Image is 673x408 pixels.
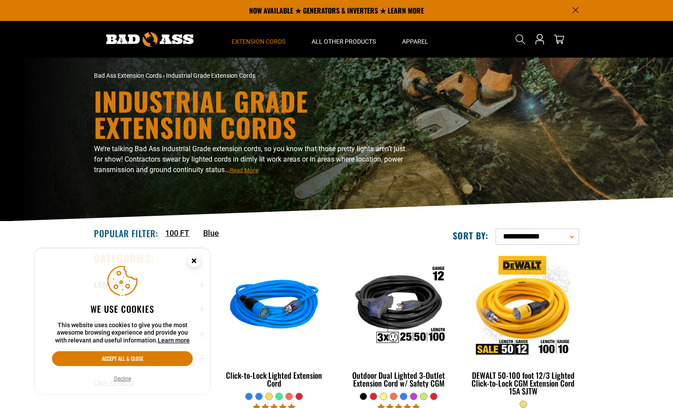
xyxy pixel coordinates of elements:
[52,351,193,366] button: Accept all & close
[35,249,210,394] aside: Cookie Consent
[343,252,454,392] a: Outdoor Dual Lighted 3-Outlet Extension Cord w/ Safety CGM Outdoor Dual Lighted 3-Outlet Extensio...
[232,38,285,45] span: Extension Cords
[94,88,413,140] h1: Industrial Grade Extension Cords
[203,227,219,239] a: Blue
[298,21,389,58] summary: All Other Products
[343,256,454,356] img: Outdoor Dual Lighted 3-Outlet Extension Cord w/ Safety CGM
[52,322,193,345] p: This website uses cookies to give you the most awesome browsing experience and provide you with r...
[468,371,579,395] div: DEWALT 50-100 foot 12/3 Lighted Click-to-Lock CGM Extension Cord 15A SJTW
[230,167,258,173] span: Read More
[158,337,190,344] a: Learn more
[219,252,330,392] a: blue Click-to-Lock Lighted Extension Cord
[166,72,255,79] span: Industrial Grade Extension Cords
[389,21,441,58] summary: Apparel
[219,256,330,356] img: blue
[106,32,194,47] img: Bad Ass Extension Cords
[219,371,330,387] div: Click-to-Lock Lighted Extension Cord
[513,32,527,46] summary: Search
[312,38,376,45] span: All Other Products
[94,228,158,239] h2: Popular Filter:
[111,374,134,383] button: Decline
[468,252,579,400] a: DEWALT 50-100 foot 12/3 Lighted Click-to-Lock CGM Extension Cord 15A SJTW DEWALT 50-100 foot 12/3...
[94,72,162,79] a: Bad Ass Extension Cords
[453,230,489,241] label: Sort by:
[165,227,189,239] a: 100 FT
[402,38,428,45] span: Apparel
[468,256,578,356] img: DEWALT 50-100 foot 12/3 Lighted Click-to-Lock CGM Extension Cord 15A SJTW
[94,71,413,80] nav: breadcrumbs
[219,21,298,58] summary: Extension Cords
[94,144,413,175] p: We’re talking Bad Ass Industrial Grade extension cords, so you know that those pretty lights aren...
[343,371,454,387] div: Outdoor Dual Lighted 3-Outlet Extension Cord w/ Safety CGM
[163,72,165,79] span: ›
[52,303,193,315] h2: We use cookies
